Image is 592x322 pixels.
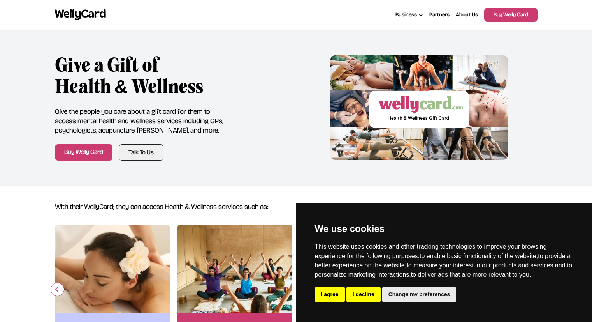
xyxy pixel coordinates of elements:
[315,243,573,278] span: This website uses cookies and other tracking technologies to improve your browsing experience for...
[55,9,106,20] img: wellycard.svg
[346,287,381,302] button: I decline
[395,11,423,19] div: Business
[55,55,292,97] h3: Give a Gift of Health & Wellness
[315,222,574,236] p: We use cookies
[315,253,571,269] span: to provide a better experience on the website
[409,271,411,278] span: ,
[315,287,345,302] button: I agree
[420,253,536,259] span: to enable basic functionality of the website
[382,287,457,302] button: Change my preferences
[55,144,112,161] a: Buy Welly Card
[119,144,163,161] a: Talk To Us
[456,11,478,19] a: About Us
[405,262,406,269] span: ,
[429,11,450,19] a: Partners
[484,8,538,22] a: Buy Welly Card
[536,253,538,259] span: ,
[55,107,292,135] p: Give the people you care about a gift card for them to access mental health and wellness services...
[330,55,508,160] img: wellycard wellness gift card - buy a gift of health and wellness for you and your loved ones with...
[411,271,529,278] span: to deliver ads that are more relevant to you
[315,262,573,278] span: to measure your interest in our products and services and to personalize marketing interactions
[55,201,538,212] h5: With their WellyCard; they can access Health & Wellness services such as:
